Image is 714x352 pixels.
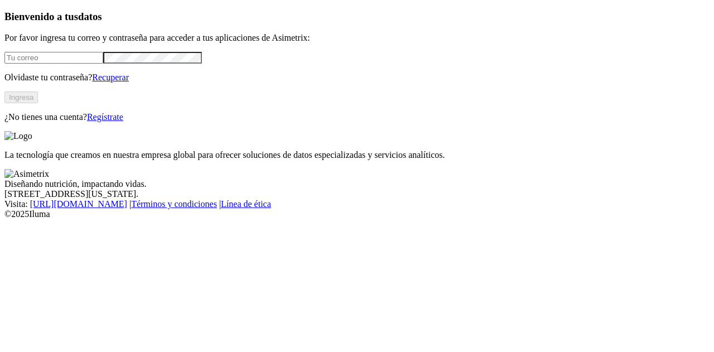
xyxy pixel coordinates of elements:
[4,33,710,43] p: Por favor ingresa tu correo y contraseña para acceder a tus aplicaciones de Asimetrix:
[4,189,710,199] div: [STREET_ADDRESS][US_STATE].
[4,112,710,122] p: ¿No tienes una cuenta?
[4,169,49,179] img: Asimetrix
[4,131,32,141] img: Logo
[4,179,710,189] div: Diseñando nutrición, impactando vidas.
[4,150,710,160] p: La tecnología que creamos en nuestra empresa global para ofrecer soluciones de datos especializad...
[92,73,129,82] a: Recuperar
[131,199,217,209] a: Términos y condiciones
[78,11,102,22] span: datos
[4,73,710,83] p: Olvidaste tu contraseña?
[221,199,271,209] a: Línea de ética
[4,91,38,103] button: Ingresa
[4,209,710,219] div: © 2025 Iluma
[4,11,710,23] h3: Bienvenido a tus
[30,199,127,209] a: [URL][DOMAIN_NAME]
[4,52,103,64] input: Tu correo
[4,199,710,209] div: Visita : | |
[87,112,123,122] a: Regístrate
